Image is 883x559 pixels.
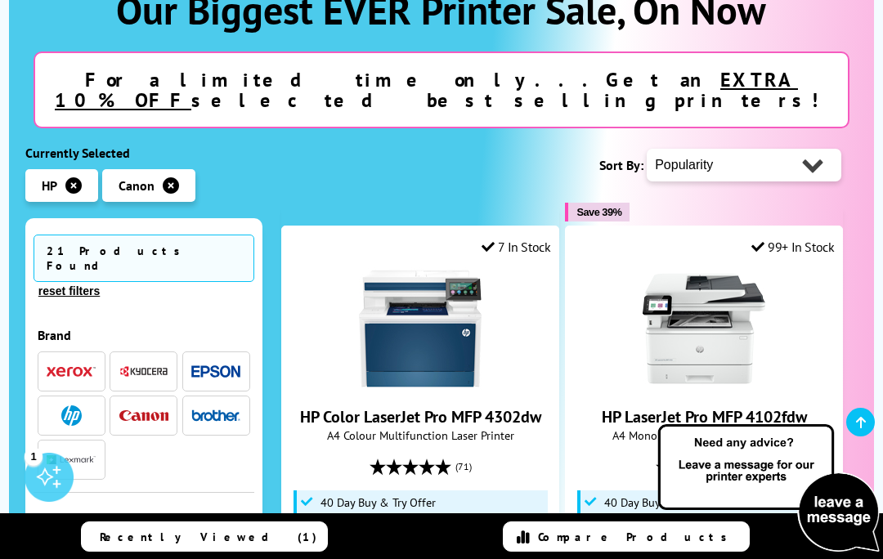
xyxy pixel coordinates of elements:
[42,177,57,194] span: HP
[602,406,807,427] a: HP LaserJet Pro MFP 4102fdw
[42,405,101,427] button: HP
[38,327,250,343] div: Brand
[25,145,262,161] div: Currently Selected
[25,447,43,465] div: 1
[482,239,551,255] div: 7 In Stock
[538,530,736,544] span: Compare Products
[119,410,168,421] img: Canon
[55,67,828,113] strong: For a limited time only...Get an selected best selling printers!
[599,157,643,173] span: Sort By:
[119,177,155,194] span: Canon
[455,451,472,482] span: (71)
[574,427,834,443] span: A4 Mono Multifunction Laser Printer
[186,360,245,382] button: Epson
[81,521,328,552] a: Recently Viewed (1)
[359,267,482,390] img: HP Color LaserJet Pro MFP 4302dw
[643,267,765,390] img: HP LaserJet Pro MFP 4102fdw
[42,360,101,382] button: Xerox
[654,422,883,556] img: Open Live Chat window
[751,239,835,255] div: 99+ In Stock
[119,365,168,378] img: Kyocera
[100,530,317,544] span: Recently Viewed (1)
[47,366,96,378] img: Xerox
[604,496,719,509] span: 40 Day Buy & Try Offer
[114,360,173,382] button: Kyocera
[565,203,630,221] button: Save 39%
[34,235,254,282] span: 21 Products Found
[290,427,550,443] span: A4 Colour Multifunction Laser Printer
[61,405,82,426] img: HP
[186,405,245,427] button: Brother
[576,206,621,218] span: Save 39%
[114,405,173,427] button: Canon
[503,521,750,552] a: Compare Products
[643,377,765,393] a: HP LaserJet Pro MFP 4102fdw
[42,449,101,471] button: Lexmark
[191,365,240,378] img: Epson
[300,406,541,427] a: HP Color LaserJet Pro MFP 4302dw
[191,409,240,421] img: Brother
[34,284,105,298] button: reset filters
[359,377,482,393] a: HP Color LaserJet Pro MFP 4302dw
[320,496,436,509] span: 40 Day Buy & Try Offer
[55,67,798,113] u: EXTRA 10% OFF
